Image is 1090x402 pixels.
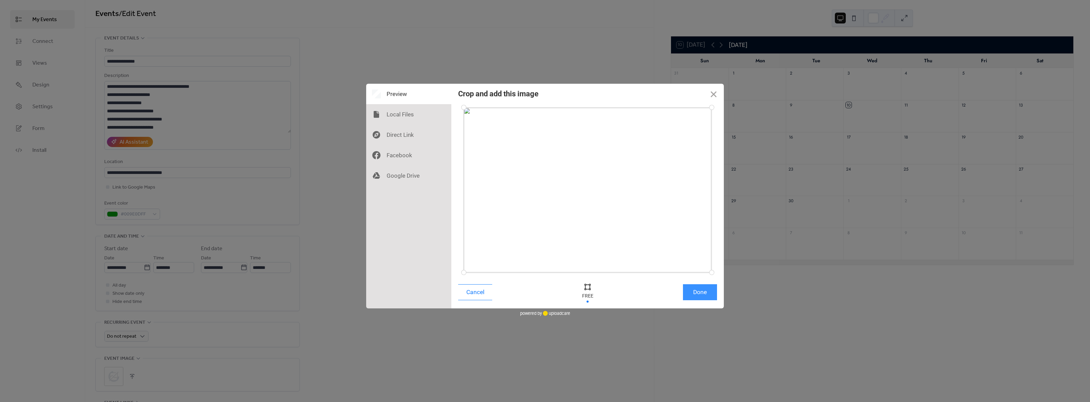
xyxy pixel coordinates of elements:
[366,145,451,165] div: Facebook
[458,90,539,98] div: Crop and add this image
[366,165,451,186] div: Google Drive
[366,104,451,125] div: Local Files
[683,284,717,300] button: Done
[520,308,570,319] div: powered by
[542,311,570,316] a: uploadcare
[366,84,451,104] div: Preview
[366,125,451,145] div: Direct Link
[703,84,724,104] button: Close
[458,284,492,300] button: Cancel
